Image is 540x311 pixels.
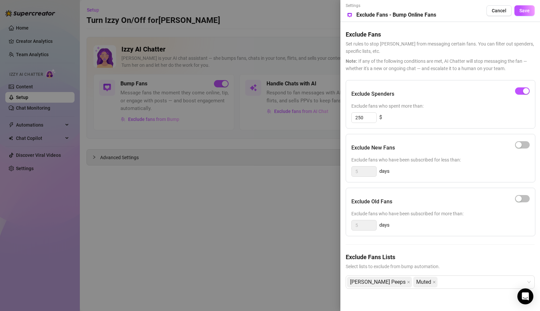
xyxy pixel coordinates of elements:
[351,144,395,152] h5: Exclude New Fans
[486,5,512,16] button: Cancel
[346,263,535,270] span: Select lists to exclude from bump automation.
[356,11,436,19] h5: Exclude Fans - Bump Online Fans
[379,167,390,175] span: days
[517,288,533,304] div: Open Intercom Messenger
[346,30,535,39] h5: Exclude Fans
[351,156,530,163] span: Exclude fans who have been subscribed for less than:
[351,90,394,98] h5: Exclude Spenders
[351,198,392,206] h5: Exclude Old Fans
[346,58,357,64] span: Note:
[379,221,390,229] span: days
[519,8,530,13] span: Save
[433,280,436,284] span: close
[351,210,530,217] span: Exclude fans who have been subscribed for more than:
[492,8,506,13] span: Cancel
[350,277,406,287] span: [PERSON_NAME] Peeps
[407,280,410,284] span: close
[346,57,535,72] span: If any of the following conditions are met, AI Chatter will stop messaging the fan — whether it's...
[514,5,535,16] button: Save
[351,102,530,110] span: Exclude fans who spent more than:
[347,277,412,287] span: Ryan's Peeps
[346,253,535,261] h5: Exclude Fans Lists
[346,3,436,9] span: Settings
[413,277,438,287] span: Muted
[346,40,535,55] span: Set rules to stop [PERSON_NAME] from messaging certain fans. You can filter out spenders, specifi...
[416,277,431,287] span: Muted
[379,114,382,122] span: $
